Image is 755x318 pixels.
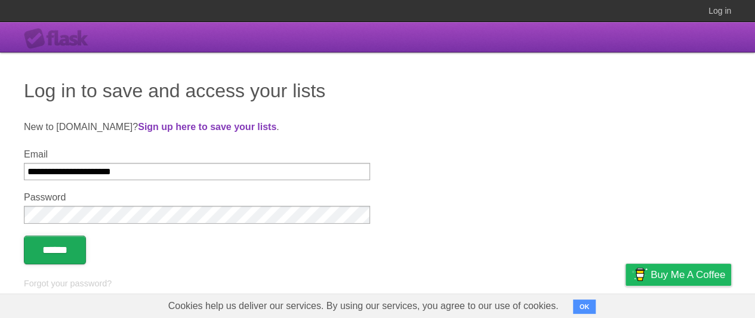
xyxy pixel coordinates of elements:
[625,264,731,286] a: Buy me a coffee
[24,28,95,50] div: Flask
[631,264,648,285] img: Buy me a coffee
[24,120,731,134] p: New to [DOMAIN_NAME]? .
[651,264,725,285] span: Buy me a coffee
[24,149,370,160] label: Email
[24,279,112,288] a: Forgot your password?
[24,76,731,105] h1: Log in to save and access your lists
[573,300,596,314] button: OK
[156,294,571,318] span: Cookies help us deliver our services. By using our services, you agree to our use of cookies.
[138,122,276,132] a: Sign up here to save your lists
[24,192,370,203] label: Password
